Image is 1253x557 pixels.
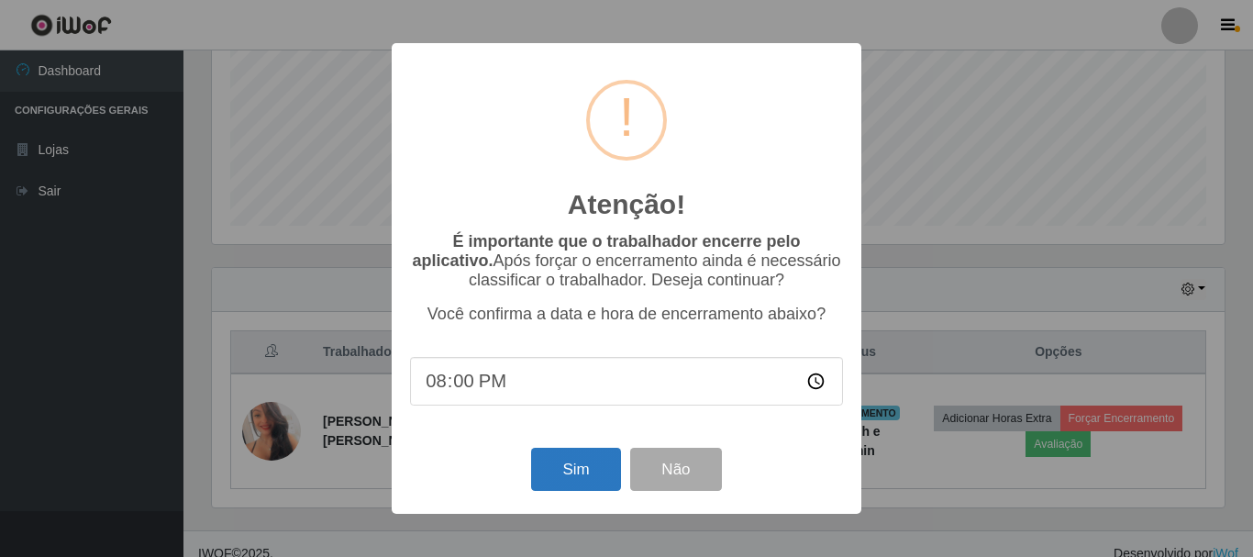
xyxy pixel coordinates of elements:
p: Você confirma a data e hora de encerramento abaixo? [410,305,843,324]
button: Sim [531,448,620,491]
b: É importante que o trabalhador encerre pelo aplicativo. [412,232,800,270]
h2: Atenção! [568,188,685,221]
p: Após forçar o encerramento ainda é necessário classificar o trabalhador. Deseja continuar? [410,232,843,290]
button: Não [630,448,721,491]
